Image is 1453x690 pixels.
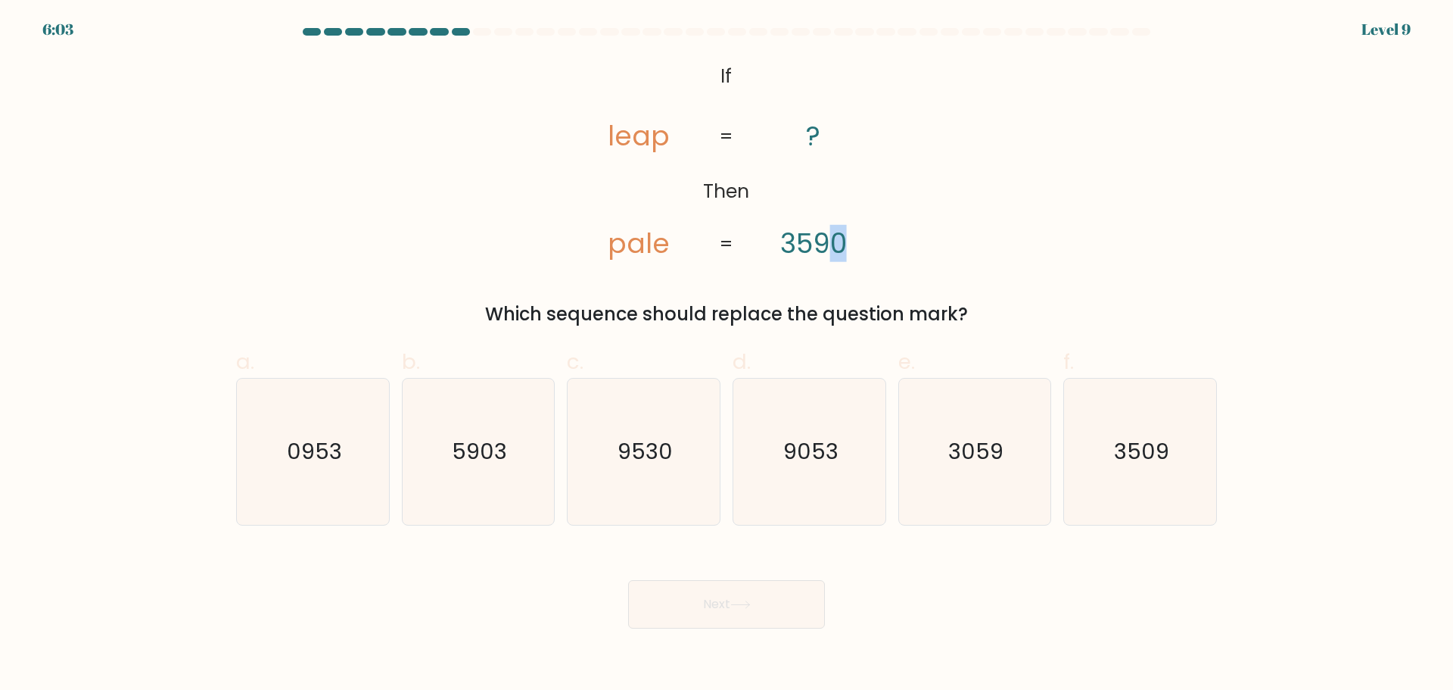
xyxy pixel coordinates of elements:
span: c. [567,347,583,376]
tspan: 3590 [780,225,847,262]
div: Level 9 [1361,18,1411,41]
text: 9053 [783,436,839,467]
tspan: = [720,231,733,258]
tspan: = [720,123,733,150]
tspan: If [721,63,733,89]
tspan: pale [608,225,670,262]
div: 6:03 [42,18,73,41]
tspan: leap [608,118,670,155]
tspan: Then [704,179,750,205]
button: Next [628,580,825,629]
svg: @import url('[URL][DOMAIN_NAME]); [558,58,895,264]
span: a. [236,347,254,376]
span: d. [733,347,751,376]
text: 5903 [452,436,507,467]
text: 3509 [1114,436,1169,467]
div: Which sequence should replace the question mark? [245,301,1208,328]
tspan: ? [807,118,821,155]
text: 9530 [618,436,673,467]
text: 0953 [287,436,342,467]
span: f. [1063,347,1074,376]
span: b. [402,347,420,376]
span: e. [898,347,915,376]
text: 3059 [948,436,1003,467]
